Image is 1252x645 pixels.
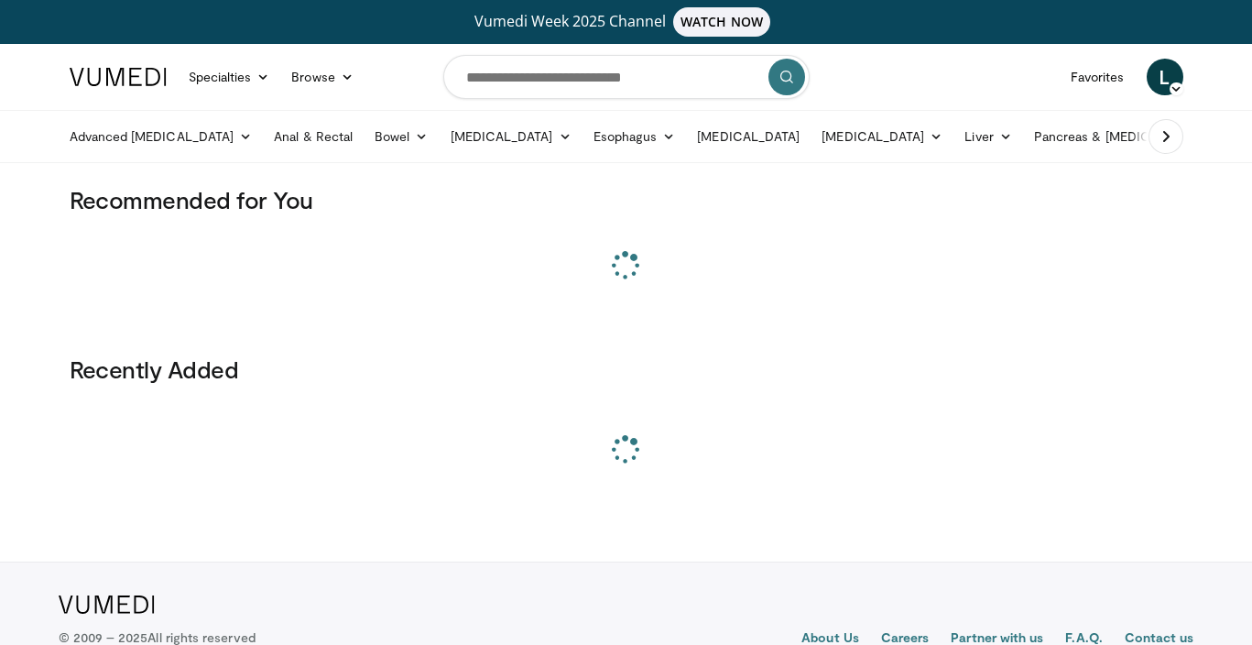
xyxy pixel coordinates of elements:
[953,118,1022,155] a: Liver
[70,355,1183,384] h3: Recently Added
[440,118,582,155] a: [MEDICAL_DATA]
[70,185,1183,214] h3: Recommended for You
[280,59,365,95] a: Browse
[1147,59,1183,95] a: L
[582,118,687,155] a: Esophagus
[673,7,770,37] span: WATCH NOW
[811,118,953,155] a: [MEDICAL_DATA]
[1060,59,1136,95] a: Favorites
[263,118,364,155] a: Anal & Rectal
[443,55,810,99] input: Search topics, interventions
[364,118,439,155] a: Bowel
[59,596,155,614] img: VuMedi Logo
[1023,118,1237,155] a: Pancreas & [MEDICAL_DATA]
[147,629,255,645] span: All rights reserved
[686,118,811,155] a: [MEDICAL_DATA]
[70,68,167,86] img: VuMedi Logo
[72,7,1181,37] a: Vumedi Week 2025 ChannelWATCH NOW
[59,118,264,155] a: Advanced [MEDICAL_DATA]
[178,59,281,95] a: Specialties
